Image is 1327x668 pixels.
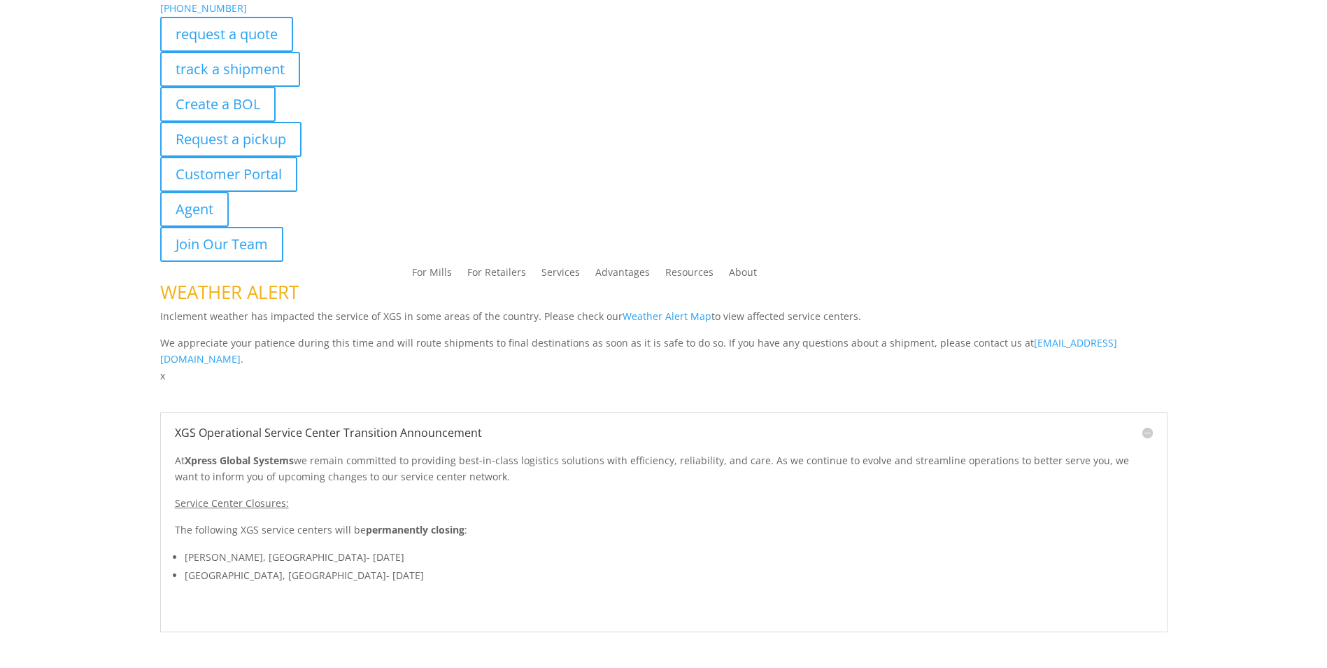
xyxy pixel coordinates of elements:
strong: permanently closing [366,523,464,536]
a: Request a pickup [160,122,301,157]
a: Services [541,267,580,283]
a: Customer Portal [160,157,297,192]
a: For Retailers [467,267,526,283]
b: Visibility, transparency, and control for your entire supply chain. [160,634,472,647]
li: [GEOGRAPHIC_DATA], [GEOGRAPHIC_DATA]- [DATE] [185,566,1153,585]
a: request a quote [160,17,293,52]
a: [PHONE_NUMBER] [160,1,247,15]
a: Resources [665,267,714,283]
a: For Mills [412,267,452,283]
p: x [160,368,1168,384]
p: Inclement weather has impacted the service of XGS in some areas of the country. Please check our ... [160,308,1168,335]
li: [PERSON_NAME], [GEOGRAPHIC_DATA]- [DATE] [185,548,1153,566]
a: Agent [160,192,229,227]
strong: Xpress Global Systems [185,454,294,467]
a: track a shipment [160,52,300,87]
span: WEATHER ALERT [160,279,299,305]
p: The following XGS service centers will be : [175,522,1153,548]
a: Advantages [595,267,650,283]
a: Weather Alert Map [623,309,711,323]
h5: XGS Operational Service Center Transition Announcement [175,427,1153,438]
p: We appreciate your patience during this time and will route shipments to final destinations as so... [160,335,1168,368]
a: Join Our Team [160,227,283,262]
a: Create a BOL [160,87,276,122]
a: About [729,267,757,283]
p: At we remain committed to providing best-in-class logistics solutions with efficiency, reliabilit... [175,452,1153,496]
u: Service Center Closures: [175,496,289,510]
